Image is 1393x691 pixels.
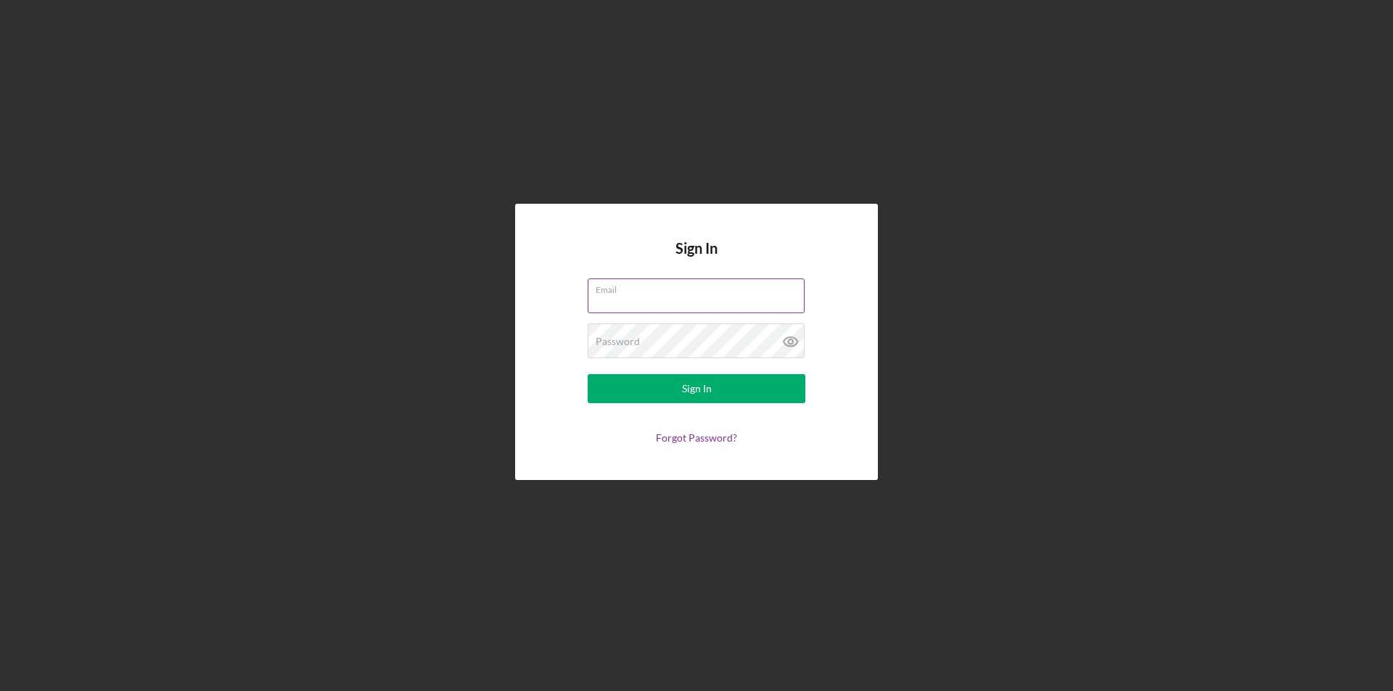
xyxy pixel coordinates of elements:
div: Sign In [682,374,712,403]
label: Email [596,279,805,295]
a: Forgot Password? [656,431,737,444]
button: Sign In [588,374,805,403]
label: Password [596,336,640,347]
h4: Sign In [675,240,718,278]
